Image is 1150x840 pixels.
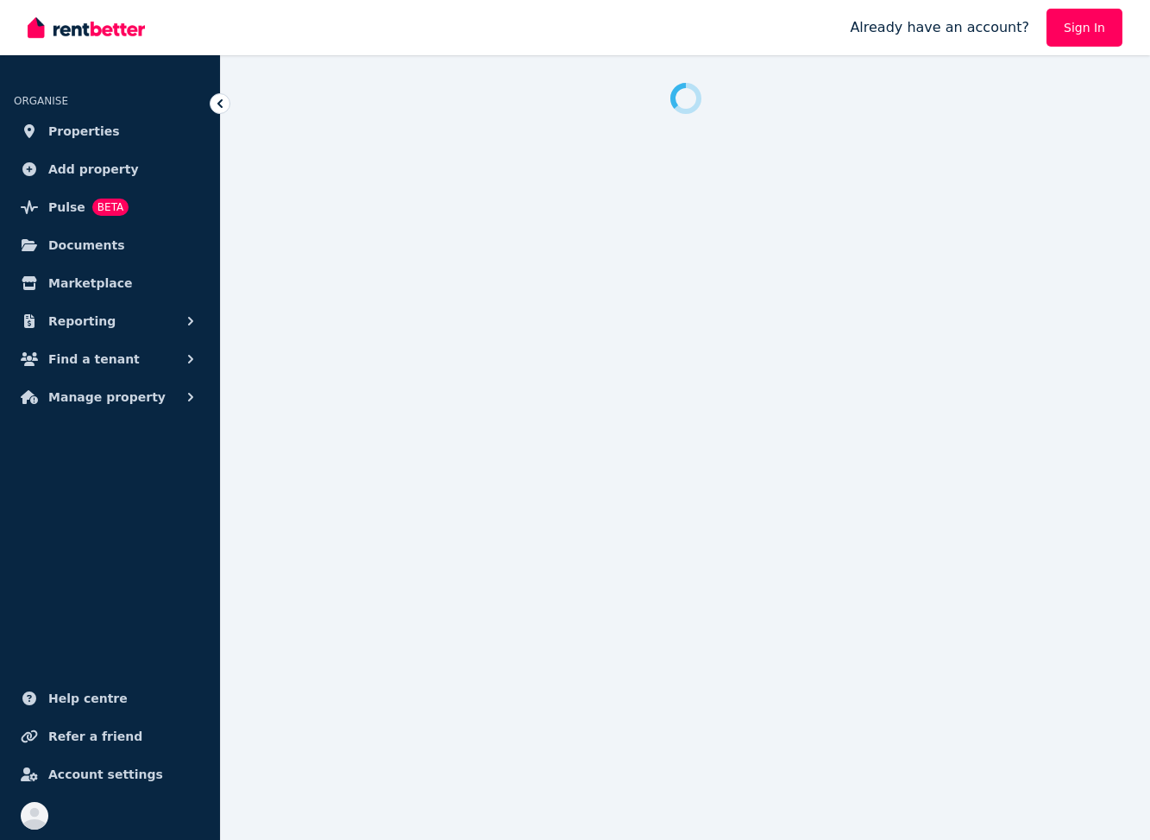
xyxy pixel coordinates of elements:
[1046,9,1122,47] a: Sign In
[14,266,206,300] a: Marketplace
[14,757,206,792] a: Account settings
[14,304,206,338] button: Reporting
[14,719,206,754] a: Refer a friend
[48,235,125,256] span: Documents
[14,681,206,716] a: Help centre
[14,152,206,186] a: Add property
[48,311,116,332] span: Reporting
[28,15,145,41] img: RentBetter
[48,197,85,218] span: Pulse
[92,199,129,216] span: BETA
[14,95,68,107] span: ORGANISE
[48,387,166,407] span: Manage property
[48,726,142,747] span: Refer a friend
[48,121,120,142] span: Properties
[14,380,206,414] button: Manage property
[48,764,163,785] span: Account settings
[14,342,206,376] button: Find a tenant
[14,114,206,148] a: Properties
[48,273,132,294] span: Marketplace
[48,349,140,369] span: Find a tenant
[48,688,128,709] span: Help centre
[850,17,1029,38] span: Already have an account?
[48,159,139,180] span: Add property
[14,228,206,262] a: Documents
[14,190,206,224] a: PulseBETA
